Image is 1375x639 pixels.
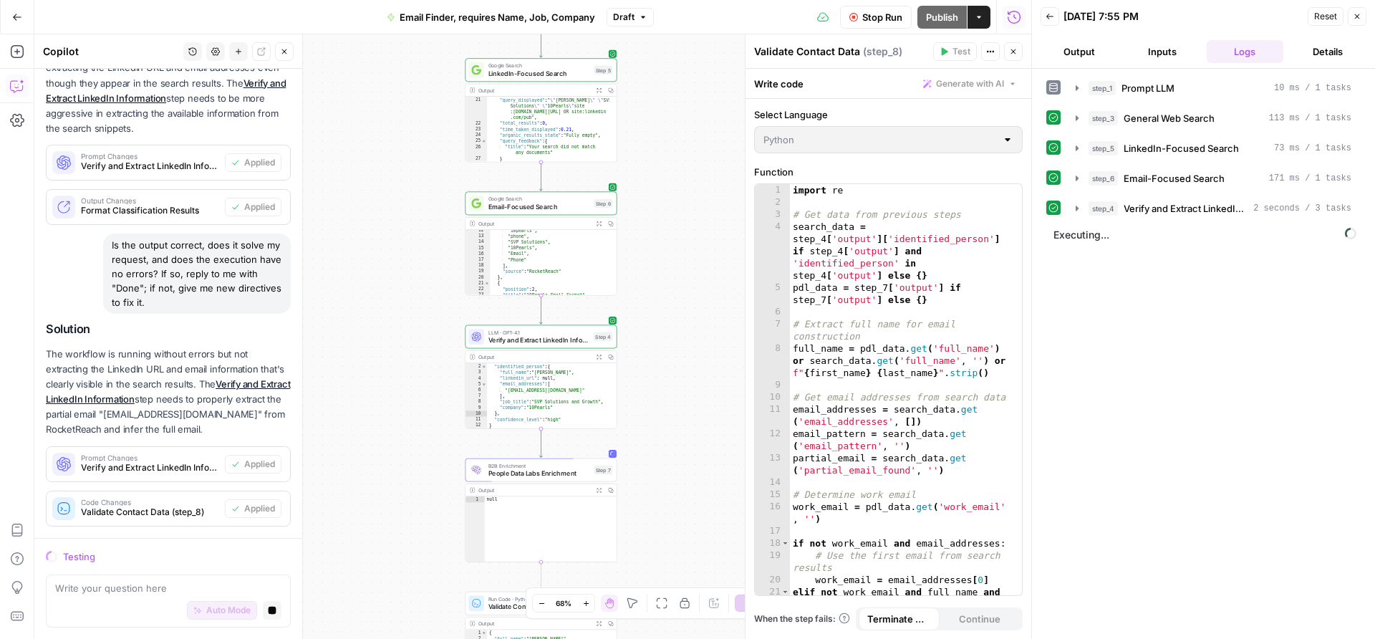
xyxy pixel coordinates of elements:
[465,287,490,292] div: 22
[1089,111,1118,125] span: step_3
[400,10,595,24] span: Email Finder, requires Name, Job, Company
[755,306,790,318] div: 6
[63,549,291,564] div: Testing
[1121,81,1174,95] span: Prompt LLM
[465,364,487,370] div: 2
[465,399,487,405] div: 8
[607,8,654,27] button: Draft
[43,44,179,59] div: Copilot
[206,604,251,617] span: Auto Mode
[539,429,542,458] g: Edge from step_4 to step_7
[244,502,275,515] span: Applied
[488,602,590,612] span: Validate Contact Data
[488,461,590,469] span: B2B Enrichment
[1308,7,1343,26] button: Reset
[478,620,590,628] div: Output
[465,630,487,635] div: 1
[755,221,790,282] div: 4
[556,597,571,609] span: 68%
[755,586,790,610] div: 21
[465,239,490,245] div: 14
[594,332,613,341] div: Step 4
[755,501,790,525] div: 16
[46,45,291,136] p: The workflow is running without errors but not extracting the LinkedIn URL and email addresses ev...
[478,353,590,361] div: Output
[755,196,790,208] div: 2
[465,292,490,298] div: 23
[936,77,1004,90] span: Generate with AI
[755,428,790,452] div: 12
[488,195,590,203] span: Google Search
[488,469,590,479] span: People Data Labs Enrichment
[867,612,931,626] span: Terminate Workflow
[465,280,490,286] div: 21
[594,66,612,75] div: Step 5
[959,612,1000,626] span: Continue
[465,138,487,144] div: 25
[484,280,490,286] span: Toggle code folding, rows 21 through 40
[863,44,902,59] span: ( step_8 )
[539,296,542,325] g: Edge from step_6 to step_4
[1124,111,1215,125] span: General Web Search
[746,69,1031,98] div: Write code
[465,417,487,423] div: 11
[488,335,590,345] span: Verify and Extract LinkedIn Information
[755,208,790,221] div: 3
[471,465,481,475] img: rmubdrbnbg1gnbpnjb4bpmji9sfb
[244,458,275,471] span: Applied
[465,410,487,416] div: 10
[1067,167,1360,190] button: 171 ms / 1 tasks
[465,393,487,399] div: 7
[1289,40,1366,63] button: Details
[781,537,789,549] span: Toggle code folding, rows 18 through 20
[1124,40,1201,63] button: Inputs
[755,452,790,476] div: 13
[539,562,542,591] g: Edge from step_7 to step_8
[488,69,590,79] span: LinkedIn-Focused Search
[103,234,291,314] div: Is the output correct, does it solve my request, and does the execution have no errors? If so, re...
[754,612,850,625] a: When the step fails:
[840,6,912,29] button: Stop Run
[940,607,1021,630] button: Continue
[1253,202,1351,215] span: 2 seconds / 3 tasks
[465,245,490,251] div: 15
[594,199,612,208] div: Step 6
[755,342,790,379] div: 8
[378,6,604,29] button: Email Finder, requires Name, Job, Company
[465,387,487,393] div: 6
[465,58,617,162] div: Google SearchLinkedIn-Focused SearchStep 5Output : "query_displayed":"\"[PERSON_NAME]\"\"SVP Solu...
[1124,201,1248,216] span: Verify and Extract LinkedIn Information
[1269,172,1351,185] span: 171 ms / 1 tasks
[81,204,219,217] span: Format Classification Results
[1067,197,1360,220] button: 2 seconds / 3 tasks
[755,379,790,391] div: 9
[81,197,219,204] span: Output Changes
[481,138,487,144] span: Toggle code folding, rows 25 through 27
[1314,10,1337,23] span: Reset
[465,325,617,429] div: LLM · GPT-4.1Verify and Extract LinkedIn InformationStep 4Output "identified_person":{ "full_name...
[1207,40,1284,63] button: Logs
[488,595,590,603] span: Run Code · Python
[187,601,257,620] button: Auto Mode
[755,549,790,574] div: 19
[81,153,219,160] span: Prompt Changes
[46,347,291,438] p: The workflow is running without errors but not extracting the LinkedIn URL and email information ...
[465,234,490,239] div: 13
[244,201,275,213] span: Applied
[225,198,281,216] button: Applied
[465,274,490,280] div: 20
[613,11,635,24] span: Draft
[917,75,1023,93] button: Generate with AI
[781,586,789,598] span: Toggle code folding, rows 21 through 34
[1041,40,1118,63] button: Output
[755,403,790,428] div: 11
[488,328,590,336] span: LLM · GPT-4.1
[465,251,490,256] div: 16
[81,160,219,173] span: Verify and Extract LinkedIn Information (step_4)
[1274,82,1351,95] span: 10 ms / 1 tasks
[465,423,487,428] div: 12
[465,120,487,126] div: 22
[81,499,219,506] span: Code Changes
[933,42,977,61] button: Test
